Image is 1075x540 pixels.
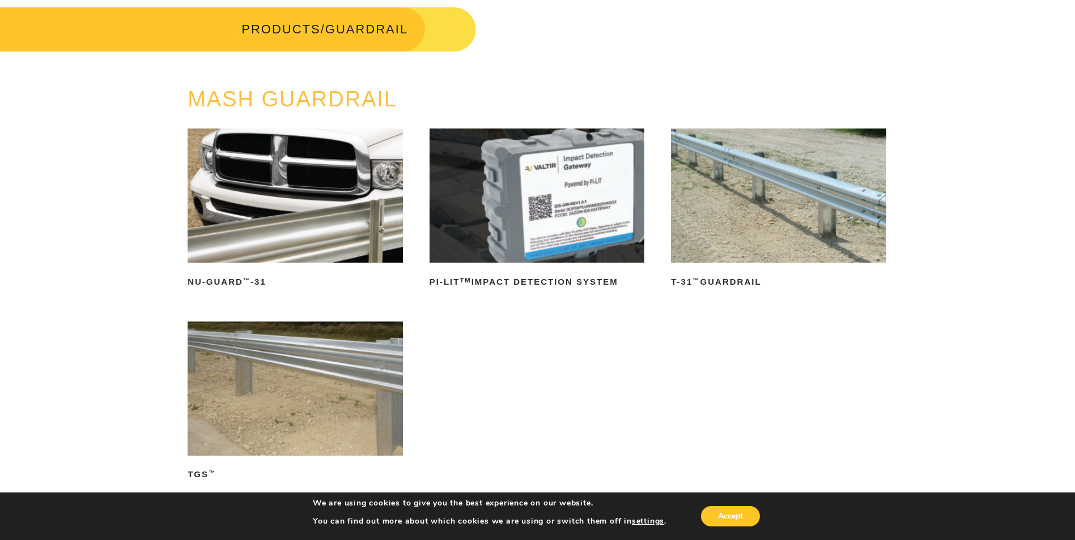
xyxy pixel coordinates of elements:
[313,498,666,508] p: We are using cookies to give you the best experience on our website.
[671,273,886,291] h2: T-31 Guardrail
[325,22,408,36] span: GUARDRAIL
[188,87,397,111] a: MASH GUARDRAIL
[313,516,666,526] p: You can find out more about which cookies we are using or switch them off in .
[460,277,471,284] sup: TM
[188,466,403,484] h2: TGS
[209,469,216,476] sup: ™
[243,277,250,284] sup: ™
[692,277,700,284] sup: ™
[188,273,403,291] h2: NU-GUARD -31
[430,128,645,291] a: PI-LITTMImpact Detection System
[188,322,403,484] a: TGS™
[430,273,645,291] h2: PI-LIT Impact Detection System
[671,128,886,291] a: T-31™Guardrail
[632,516,664,526] button: settings
[188,128,403,291] a: NU-GUARD™-31
[241,22,320,36] a: PRODUCTS
[701,506,760,526] button: Accept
